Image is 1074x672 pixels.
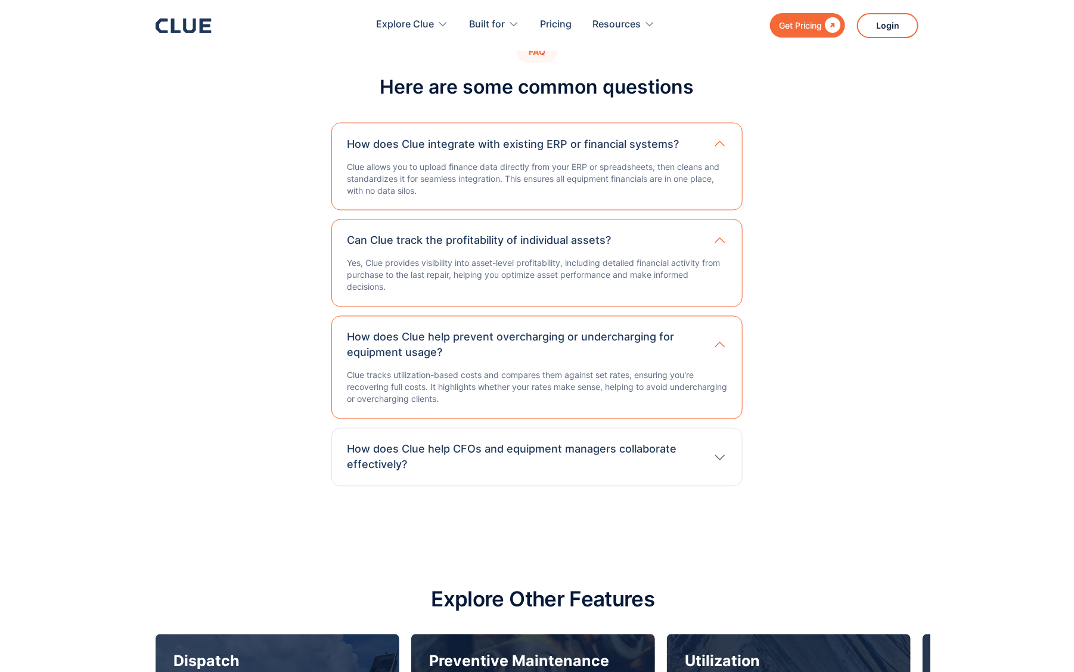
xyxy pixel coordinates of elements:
p: Clue allows you to upload finance data directly from your ERP or spreadsheets, then cleans and st... [347,161,727,197]
div: Built for [469,6,505,44]
p: Clue tracks utilization-based costs and compares them against set rates, ensuring you're recoveri... [347,370,727,405]
h2: Here are some common questions [380,75,694,99]
div: Resources [592,6,641,44]
div: FAQ [517,41,557,63]
div: Get Pricing [779,18,822,33]
div: Explore Clue [376,6,448,44]
a: Login [857,13,918,38]
a: Get Pricing [770,13,845,38]
h3: Utilization [685,652,760,670]
h3: How does Clue help CFOs and equipment managers collaborate effectively? [347,442,701,473]
h3: Can Clue track the profitability of individual assets? [347,233,611,249]
h3: How does Clue help prevent overcharging or undercharging for equipment usage? [347,330,701,361]
div: Built for [469,6,519,44]
div: Explore Clue [376,6,434,44]
div: Resources [592,6,655,44]
h3: Dispatch [173,652,240,670]
a: Pricing [540,6,572,44]
h2: Explore Other Features [432,588,655,611]
h3: How does Clue integrate with existing ERP or financial systems? [347,137,679,152]
p: Yes, Clue provides visibility into asset-level profitability, including detailed financial activi... [347,258,727,293]
h3: Preventive Maintenance [429,652,609,670]
div:  [822,18,840,33]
